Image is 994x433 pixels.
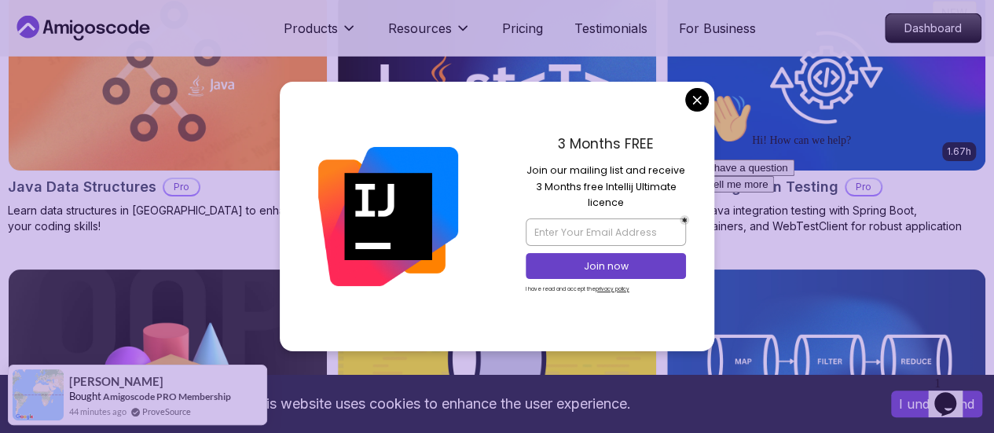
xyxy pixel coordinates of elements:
p: Dashboard [886,14,981,42]
iframe: chat widget [928,370,978,417]
iframe: chat widget [695,87,978,362]
span: [PERSON_NAME] [69,375,163,388]
a: Amigoscode PRO Membership [103,391,231,402]
span: Hi! How can we help? [6,47,156,59]
button: Accept cookies [891,391,982,417]
button: Tell me more [6,89,79,105]
a: Pricing [502,19,543,38]
div: This website uses cookies to enhance the user experience. [12,387,867,421]
button: Products [284,19,357,50]
button: Resources [388,19,471,50]
span: 44 minutes ago [69,405,127,418]
p: Pro [164,179,199,195]
a: Dashboard [885,13,981,43]
img: :wave: [6,6,57,57]
div: 👋Hi! How can we help?I have a questionTell me more [6,6,289,105]
button: I have a question [6,72,99,89]
p: Learn data structures in [GEOGRAPHIC_DATA] to enhance your coding skills! [8,203,328,234]
p: Resources [388,19,452,38]
a: For Business [679,19,756,38]
span: Bought [69,390,101,402]
p: Products [284,19,338,38]
a: ProveSource [142,405,191,418]
h2: Java Data Structures [8,176,156,198]
a: Testimonials [574,19,647,38]
img: provesource social proof notification image [13,369,64,420]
